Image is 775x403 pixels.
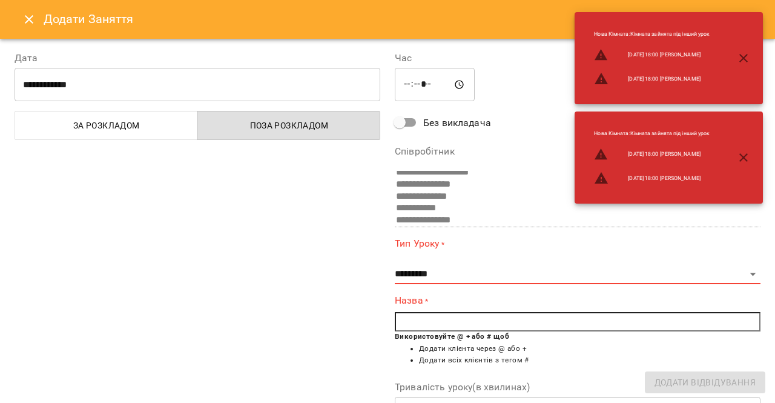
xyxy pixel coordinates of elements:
label: Назва [395,294,760,308]
label: Дата [15,53,380,63]
li: Нова Кімната : Кімната зайнята під інший урок [584,125,719,142]
li: Нова Кімната : Кімната зайнята під інший урок [584,25,719,43]
li: Додати клієнта через @ або + [419,343,760,355]
li: [DATE] 18:00 [PERSON_NAME] [584,142,719,167]
label: Час [395,53,760,63]
span: Без викладача [423,116,491,130]
li: [DATE] 18:00 [PERSON_NAME] [584,166,719,190]
label: Тривалість уроку(в хвилинах) [395,382,760,392]
label: Тип Уроку [395,237,760,251]
button: За розкладом [15,111,198,140]
label: Співробітник [395,147,760,156]
li: [DATE] 18:00 [PERSON_NAME] [584,67,719,91]
span: Поза розкладом [205,118,374,133]
li: Додати всіх клієнтів з тегом # [419,355,760,367]
b: Використовуйте @ + або # щоб [395,332,509,341]
button: Close [15,5,44,34]
button: Поза розкладом [197,111,381,140]
li: [DATE] 18:00 [PERSON_NAME] [584,43,719,67]
h6: Додати Заняття [44,10,760,28]
span: За розкладом [22,118,191,133]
